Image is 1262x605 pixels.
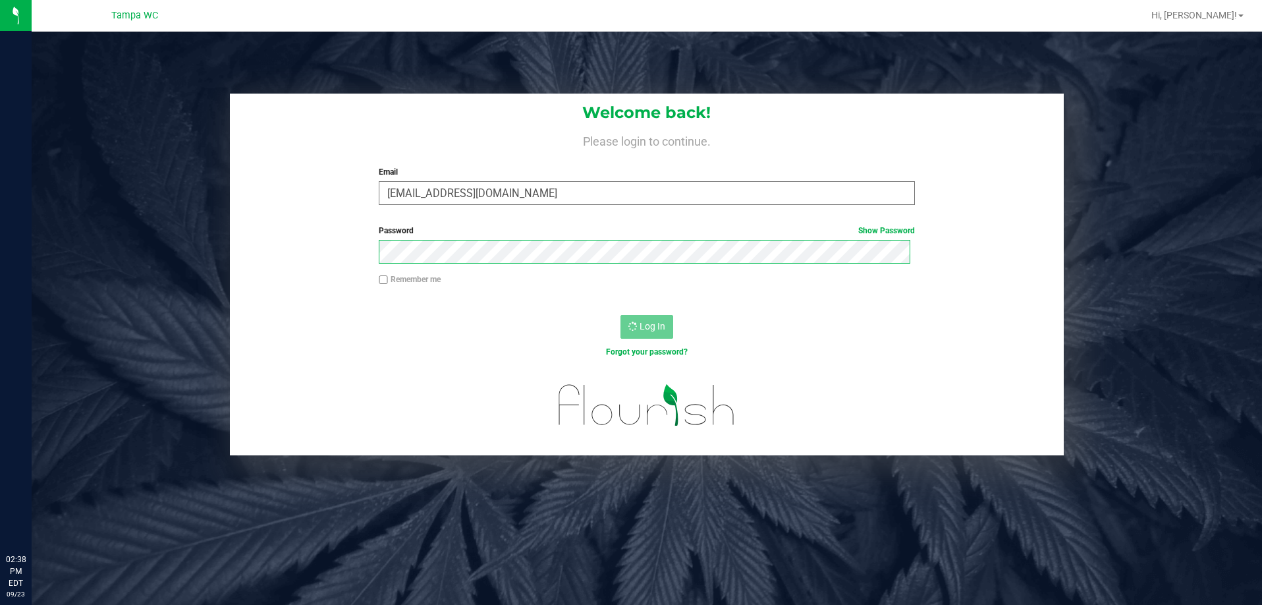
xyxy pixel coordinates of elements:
[6,554,26,589] p: 02:38 PM EDT
[858,226,915,235] a: Show Password
[640,321,665,331] span: Log In
[230,132,1063,148] h4: Please login to continue.
[543,372,751,439] img: flourish_logo.svg
[606,347,688,357] a: Forgot your password?
[230,104,1063,121] h1: Welcome back!
[379,226,414,235] span: Password
[1151,10,1237,20] span: Hi, [PERSON_NAME]!
[379,274,441,285] label: Remember me
[620,315,673,339] button: Log In
[111,10,158,21] span: Tampa WC
[6,589,26,599] p: 09/23
[379,166,915,178] label: Email
[379,275,388,285] input: Remember me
